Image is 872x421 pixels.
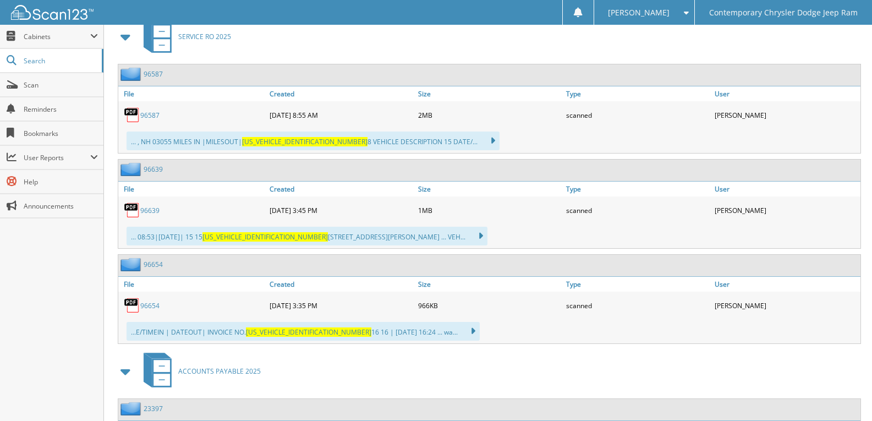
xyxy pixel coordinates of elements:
[144,69,163,79] a: 96587
[137,15,231,58] a: SERVICE RO 2025
[144,404,163,413] a: 23397
[24,201,98,211] span: Announcements
[415,277,564,292] a: Size
[11,5,94,20] img: scan123-logo-white.svg
[712,199,860,221] div: [PERSON_NAME]
[127,132,500,150] div: ... , NH 03055 MILES IN |MILESOUT| 8 VEHICLE DESCRIPTION 15 DATE/...
[712,104,860,126] div: [PERSON_NAME]
[267,104,415,126] div: [DATE] 8:55 AM
[709,9,858,16] span: Contemporary Chrysler Dodge Jeep Ram
[178,32,231,41] span: SERVICE RO 2025
[120,162,144,176] img: folder2.png
[415,86,564,101] a: Size
[120,67,144,81] img: folder2.png
[608,9,670,16] span: [PERSON_NAME]
[124,297,140,314] img: PDF.png
[24,32,90,41] span: Cabinets
[267,86,415,101] a: Created
[24,129,98,138] span: Bookmarks
[124,202,140,218] img: PDF.png
[415,294,564,316] div: 966KB
[127,227,487,245] div: ... 08:53|[DATE]| 15 15 [STREET_ADDRESS][PERSON_NAME] ... VEH...
[267,294,415,316] div: [DATE] 3:35 PM
[712,294,860,316] div: [PERSON_NAME]
[24,56,96,65] span: Search
[140,206,160,215] a: 96639
[246,327,371,337] span: [US_VEHICLE_IDENTIFICATION_NUMBER]
[563,86,712,101] a: Type
[242,137,368,146] span: [US_VEHICLE_IDENTIFICATION_NUMBER]
[267,277,415,292] a: Created
[24,177,98,187] span: Help
[415,104,564,126] div: 2MB
[24,80,98,90] span: Scan
[563,277,712,292] a: Type
[563,199,712,221] div: scanned
[144,165,163,174] a: 96639
[712,277,860,292] a: User
[118,86,267,101] a: File
[24,153,90,162] span: User Reports
[712,182,860,196] a: User
[140,301,160,310] a: 96654
[178,367,261,376] span: ACCOUNTS PAYABLE 2025
[563,294,712,316] div: scanned
[124,107,140,123] img: PDF.png
[118,182,267,196] a: File
[118,277,267,292] a: File
[24,105,98,114] span: Reminders
[120,258,144,271] img: folder2.png
[120,402,144,415] img: folder2.png
[127,322,480,341] div: ...E/TIMEIN | DATEOUT| INVOICE NO. 16 16 | [DATE] 16:24 ... wa...
[712,86,860,101] a: User
[202,232,328,242] span: [US_VEHICLE_IDENTIFICATION_NUMBER]
[563,104,712,126] div: scanned
[267,182,415,196] a: Created
[144,260,163,269] a: 96654
[415,182,564,196] a: Size
[563,182,712,196] a: Type
[415,199,564,221] div: 1MB
[140,111,160,120] a: 96587
[137,349,261,393] a: ACCOUNTS PAYABLE 2025
[267,199,415,221] div: [DATE] 3:45 PM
